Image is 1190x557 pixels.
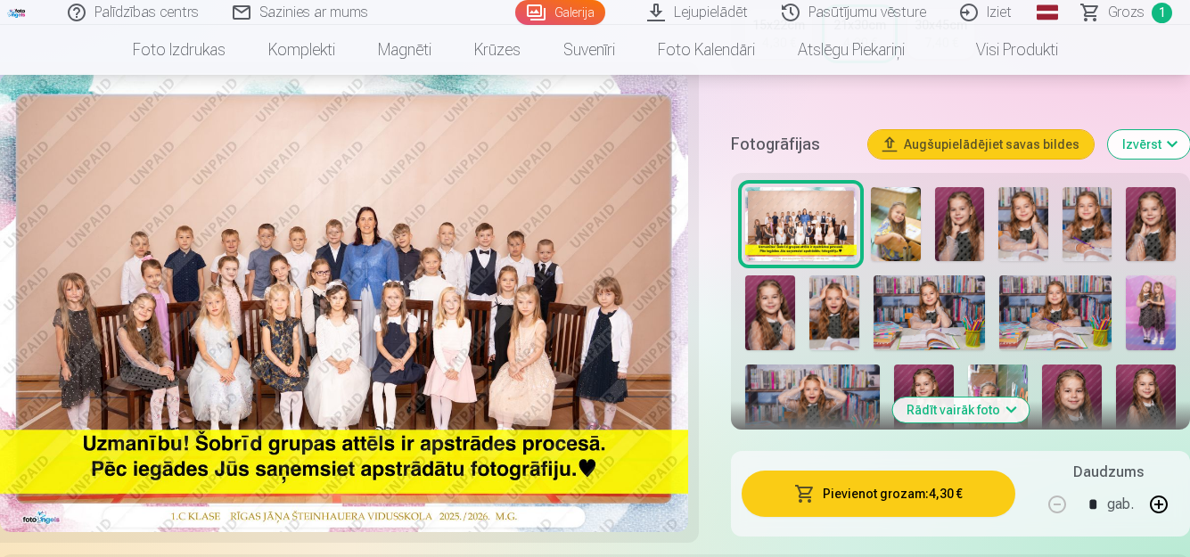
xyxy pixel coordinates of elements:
button: Rādīt vairāk foto [892,397,1029,422]
a: Magnēti [357,25,453,75]
div: gab. [1107,483,1134,526]
button: Izvērst [1108,130,1190,159]
button: Pievienot grozam:4,30 € [742,471,1015,517]
a: Komplekti [247,25,357,75]
span: 1 [1152,3,1172,23]
a: Visi produkti [926,25,1079,75]
a: Krūzes [453,25,542,75]
a: Foto izdrukas [111,25,247,75]
a: Atslēgu piekariņi [776,25,926,75]
a: Foto kalendāri [636,25,776,75]
h5: Fotogrāfijas [731,132,854,157]
span: Grozs [1108,2,1145,23]
h5: Daudzums [1073,462,1144,483]
button: Augšupielādējiet savas bildes [868,130,1094,159]
img: /fa1 [7,7,27,18]
a: Suvenīri [542,25,636,75]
